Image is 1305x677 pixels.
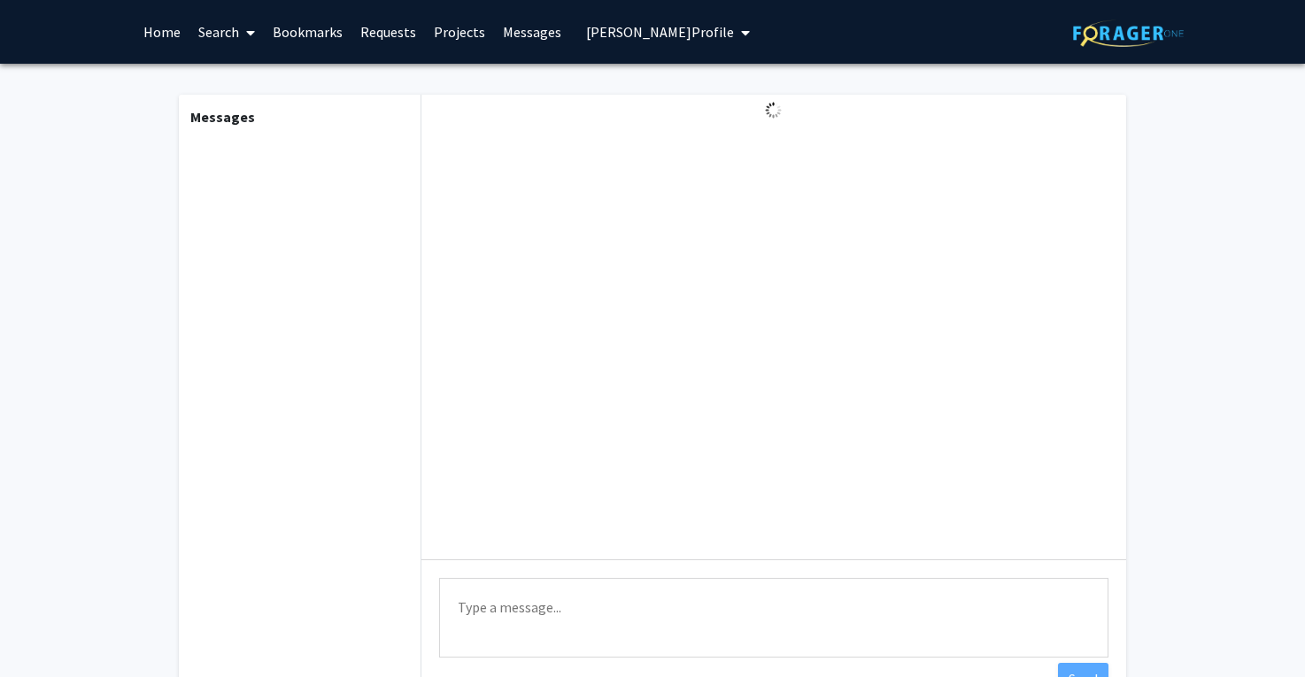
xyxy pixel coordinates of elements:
[189,1,264,63] a: Search
[1073,19,1184,47] img: ForagerOne Logo
[190,108,255,126] b: Messages
[439,578,1108,658] textarea: Message
[586,23,734,41] span: [PERSON_NAME] Profile
[135,1,189,63] a: Home
[351,1,425,63] a: Requests
[758,95,789,126] img: Loading
[264,1,351,63] a: Bookmarks
[494,1,570,63] a: Messages
[425,1,494,63] a: Projects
